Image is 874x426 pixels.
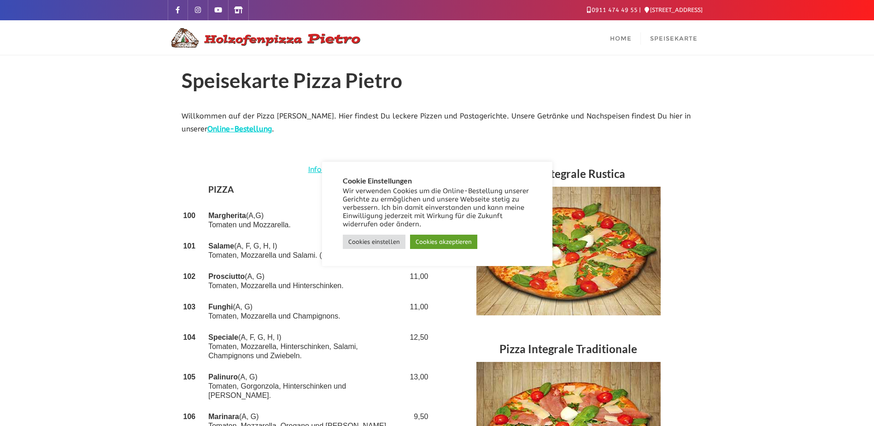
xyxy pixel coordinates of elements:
[183,333,196,341] strong: 104
[410,235,477,249] a: Cookies akzeptieren
[208,183,403,199] h4: PIZZA
[650,35,698,42] span: Speisekarte
[182,69,693,96] h1: Speisekarte Pizza Pietro
[343,177,532,185] h5: Cookie Einstellungen
[645,6,703,13] a: [STREET_ADDRESS]
[206,236,405,266] td: (A, F, G, H, I) Tomaten, Mozzarella und Salami. (4, 5, 6)
[343,187,532,229] div: Wir verwenden Cookies um die Online-Bestellung unserer Gerichte zu ermöglichen und unsere Webseit...
[206,296,405,327] td: (A, G) Tomaten, Mozzarella und Champignons.
[183,272,196,280] strong: 102
[206,205,405,236] td: (A,G) Tomaten und Mozzarella.
[587,6,638,13] a: 0911 474 49 55
[405,296,430,327] td: 11,00
[476,187,661,315] img: Speisekarte - Pizza Integrale Rustica
[308,163,430,177] a: Info zu Allergenen & Zusatzstoffen
[405,266,430,296] td: 11,00
[444,338,693,362] h3: Pizza Integrale Traditionale
[208,272,245,280] strong: Prosciutto
[168,27,361,49] img: Logo
[183,373,196,381] strong: 105
[208,212,246,219] strong: Margherita
[207,124,272,133] a: Online-Bestellung
[183,242,196,250] strong: 101
[208,242,234,250] strong: Salame
[208,373,238,381] strong: Palinuro
[206,367,405,406] td: (A, G) Tomaten, Gorgonzola, Hinterschinken und [PERSON_NAME].
[343,235,405,249] a: Cookies einstellen
[405,327,430,367] td: 12,50
[444,163,693,187] h3: Pizza Integrale Rustica
[208,303,233,311] strong: Funghi
[206,266,405,296] td: (A, G) Tomaten, Mozzarella und Hinterschinken.
[601,20,641,55] a: Home
[208,333,238,341] strong: Speciale
[641,20,707,55] a: Speisekarte
[183,303,196,311] strong: 103
[208,413,239,420] strong: Marinara
[610,35,632,42] span: Home
[206,327,405,367] td: (A, F, G, H, I) Tomaten, Mozzarella, Hinterschinken, Salami, Champignons und Zwiebeln.
[183,212,196,219] strong: 100
[183,413,196,420] strong: 106
[405,367,430,406] td: 13,00
[182,110,693,136] p: Willkommen auf der Pizza [PERSON_NAME]. Hier findest Du leckere Pizzen und Pastagerichte. Unsere ...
